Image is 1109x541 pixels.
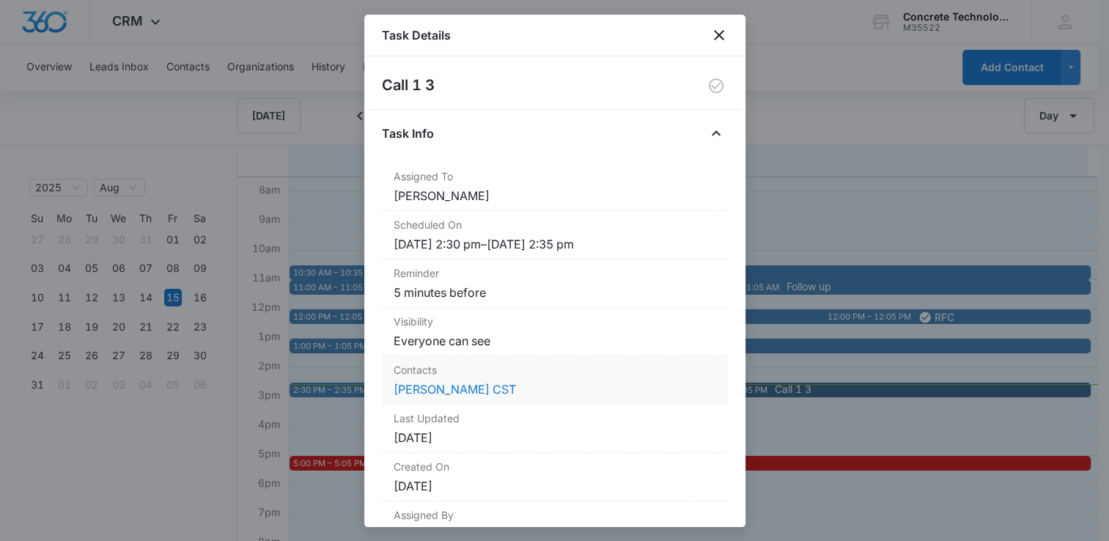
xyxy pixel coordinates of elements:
[394,411,716,426] dt: Last Updated
[394,382,516,397] a: [PERSON_NAME] CST
[382,74,435,97] h2: Call 1 3
[394,187,716,205] dd: [PERSON_NAME]
[394,459,716,474] dt: Created On
[394,169,716,184] dt: Assigned To
[394,332,716,350] dd: Everyone can see
[394,284,716,301] dd: 5 minutes before
[382,26,451,44] h1: Task Details
[394,265,716,281] dt: Reminder
[394,429,716,446] dd: [DATE]
[382,356,728,405] div: Contacts[PERSON_NAME] CST
[394,314,716,329] dt: Visibility
[710,26,728,44] button: close
[382,211,728,260] div: Scheduled On[DATE] 2:30 pm–[DATE] 2:35 pm
[394,217,716,232] dt: Scheduled On
[382,163,728,211] div: Assigned To[PERSON_NAME]
[394,477,716,495] dd: [DATE]
[382,125,434,142] h4: Task Info
[382,405,728,453] div: Last Updated[DATE]
[382,308,728,356] div: VisibilityEveryone can see
[382,453,728,501] div: Created On[DATE]
[394,507,716,523] dt: Assigned By
[704,122,728,145] button: Close
[394,362,716,378] dt: Contacts
[382,260,728,308] div: Reminder5 minutes before
[394,235,716,253] dd: [DATE] 2:30 pm – [DATE] 2:35 pm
